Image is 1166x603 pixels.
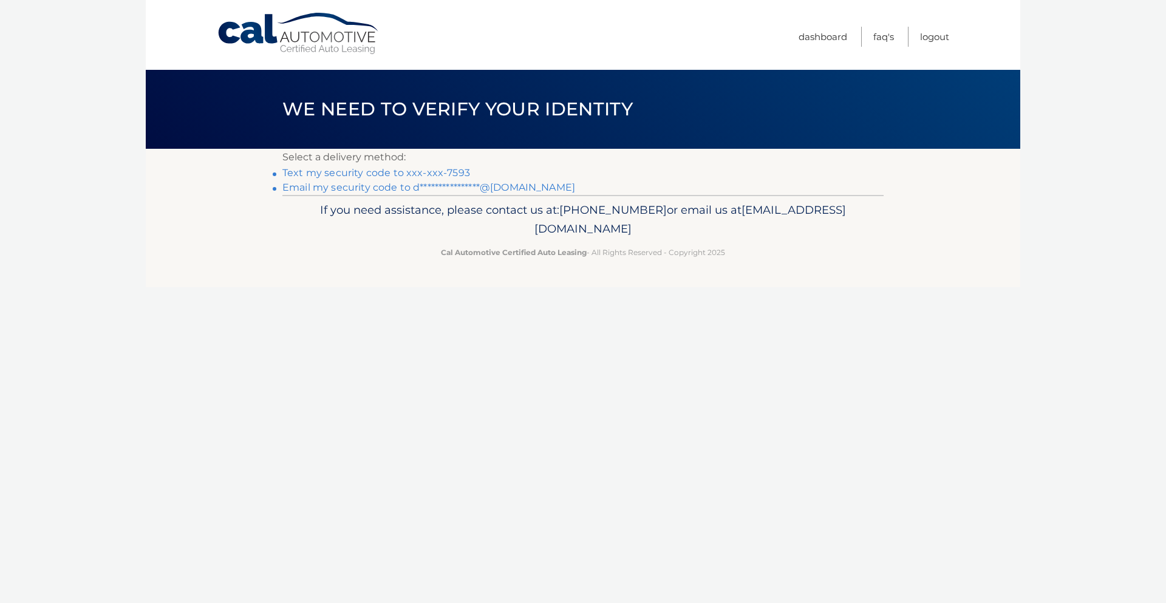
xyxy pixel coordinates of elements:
[282,98,633,120] span: We need to verify your identity
[920,27,949,47] a: Logout
[290,246,876,259] p: - All Rights Reserved - Copyright 2025
[282,149,884,166] p: Select a delivery method:
[282,167,470,179] a: Text my security code to xxx-xxx-7593
[873,27,894,47] a: FAQ's
[799,27,847,47] a: Dashboard
[559,203,667,217] span: [PHONE_NUMBER]
[290,200,876,239] p: If you need assistance, please contact us at: or email us at
[441,248,587,257] strong: Cal Automotive Certified Auto Leasing
[217,12,381,55] a: Cal Automotive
